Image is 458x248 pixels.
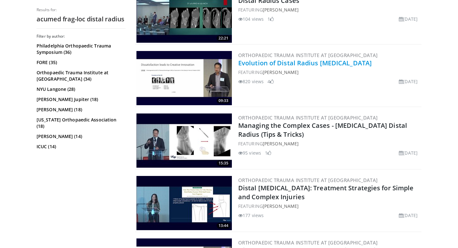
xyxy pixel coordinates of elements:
[37,96,124,103] a: [PERSON_NAME] Jupiter (18)
[238,16,264,22] li: 104 views
[136,51,232,105] img: e34d9f5b-351a-416d-b52d-2ea557668071.300x170_q85_crop-smart_upscale.jpg
[37,43,124,55] a: Philadelphia Orthopaedic Trauma Symposium (36)
[238,150,261,156] li: 95 views
[238,52,378,58] a: Orthopaedic Trauma Institute at [GEOGRAPHIC_DATA]
[217,160,230,166] span: 15:35
[136,176,232,230] a: 13:44
[238,121,407,139] a: Managing the Complex Cases - [MEDICAL_DATA] Distal Radius (Tips & Tricks)
[238,59,372,67] a: Evolution of Distal Radius [MEDICAL_DATA]
[238,239,378,246] a: Orthopaedic Trauma Institute at [GEOGRAPHIC_DATA]
[37,34,126,39] h3: Filter by author:
[399,150,418,156] li: [DATE]
[263,203,299,209] a: [PERSON_NAME]
[238,78,264,85] li: 820 views
[37,143,124,150] a: ICUC (14)
[37,86,124,92] a: NYU Langone (28)
[37,59,124,66] a: FORE (35)
[136,51,232,105] a: 09:33
[37,7,126,12] p: Results for:
[136,113,232,168] img: e8dba74b-20b1-4d92-ac84-ffe735ac248e.300x170_q85_crop-smart_upscale.jpg
[265,150,271,156] li: 1
[37,69,124,82] a: Orthopaedic Trauma Institute at [GEOGRAPHIC_DATA] (34)
[217,223,230,229] span: 13:44
[238,69,420,76] div: FEATURING
[37,117,124,129] a: [US_STATE] Orthopaedic Association (18)
[263,69,299,75] a: [PERSON_NAME]
[267,16,274,22] li: 1
[238,184,413,201] a: Distal [MEDICAL_DATA]: Treatment Strategies for Simple and Complex Injuries
[37,106,124,113] a: [PERSON_NAME] (18)
[217,35,230,41] span: 22:21
[238,114,378,121] a: Orthopaedic Trauma Institute at [GEOGRAPHIC_DATA]
[238,212,264,219] li: 177 views
[238,140,420,147] div: FEATURING
[399,212,418,219] li: [DATE]
[399,16,418,22] li: [DATE]
[238,203,420,209] div: FEATURING
[399,78,418,85] li: [DATE]
[238,6,420,13] div: FEATURING
[263,141,299,147] a: [PERSON_NAME]
[238,177,378,183] a: Orthopaedic Trauma Institute at [GEOGRAPHIC_DATA]
[217,98,230,104] span: 09:33
[136,113,232,168] a: 15:35
[37,133,124,140] a: [PERSON_NAME] (14)
[263,7,299,13] a: [PERSON_NAME]
[267,78,274,85] li: 4
[37,15,126,23] h2: acumed frag-loc distal radius
[136,176,232,230] img: 5806b998-da6f-4b2c-ad3d-519da224fd90.300x170_q85_crop-smart_upscale.jpg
